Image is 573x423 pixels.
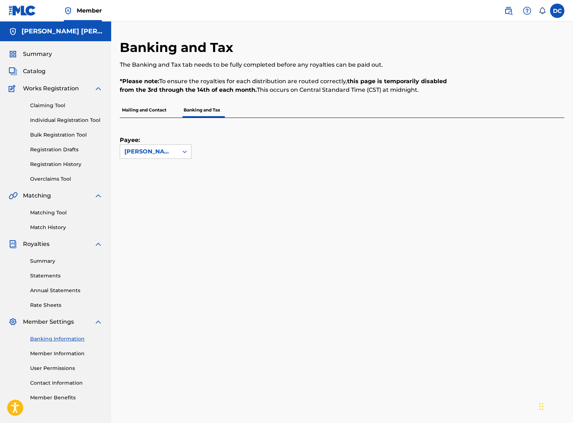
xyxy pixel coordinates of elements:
[30,335,103,343] a: Banking Information
[30,131,103,139] a: Bulk Registration Tool
[30,146,103,153] a: Registration Drafts
[30,102,103,109] a: Claiming Tool
[94,318,103,326] img: expand
[30,301,103,309] a: Rate Sheets
[120,78,159,85] strong: *Please note:
[539,396,544,417] div: Drag
[120,77,462,94] p: To ensure the royalties for each distribution are routed correctly, This occurs on Central Standa...
[539,7,546,14] div: Notifications
[94,240,103,248] img: expand
[23,318,74,326] span: Member Settings
[23,84,79,93] span: Works Registration
[9,50,17,58] img: Summary
[23,191,51,200] span: Matching
[30,272,103,280] a: Statements
[94,191,103,200] img: expand
[30,394,103,401] a: Member Benefits
[181,103,222,118] p: Banking and Tax
[30,257,103,265] a: Summary
[520,4,534,18] div: Help
[9,240,17,248] img: Royalties
[30,224,103,231] a: Match History
[537,389,573,423] iframe: Chat Widget
[9,191,18,200] img: Matching
[9,84,18,93] img: Works Registration
[30,161,103,168] a: Registration History
[77,6,102,15] span: Member
[124,147,174,156] div: [PERSON_NAME] [PERSON_NAME]
[9,50,52,58] a: SummarySummary
[23,50,52,58] span: Summary
[23,67,46,76] span: Catalog
[553,292,573,350] iframe: Resource Center
[30,175,103,183] a: Overclaims Tool
[30,209,103,217] a: Matching Tool
[30,350,103,357] a: Member Information
[30,379,103,387] a: Contact Information
[120,61,462,69] p: The Banking and Tax tab needs to be fully completed before any royalties can be paid out.
[120,103,169,118] p: Mailing and Contact
[120,39,237,56] h2: Banking and Tax
[30,117,103,124] a: Individual Registration Tool
[64,6,72,15] img: Top Rightsholder
[9,318,17,326] img: Member Settings
[504,6,513,15] img: search
[30,365,103,372] a: User Permissions
[30,287,103,294] a: Annual Statements
[9,27,17,36] img: Accounts
[9,5,36,16] img: MLC Logo
[23,240,49,248] span: Royalties
[120,136,156,144] label: Payee:
[501,4,516,18] a: Public Search
[22,27,103,35] h5: Dian Dipa Chandra
[94,84,103,93] img: expand
[550,4,564,18] div: User Menu
[9,67,46,76] a: CatalogCatalog
[9,67,17,76] img: Catalog
[523,6,531,15] img: help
